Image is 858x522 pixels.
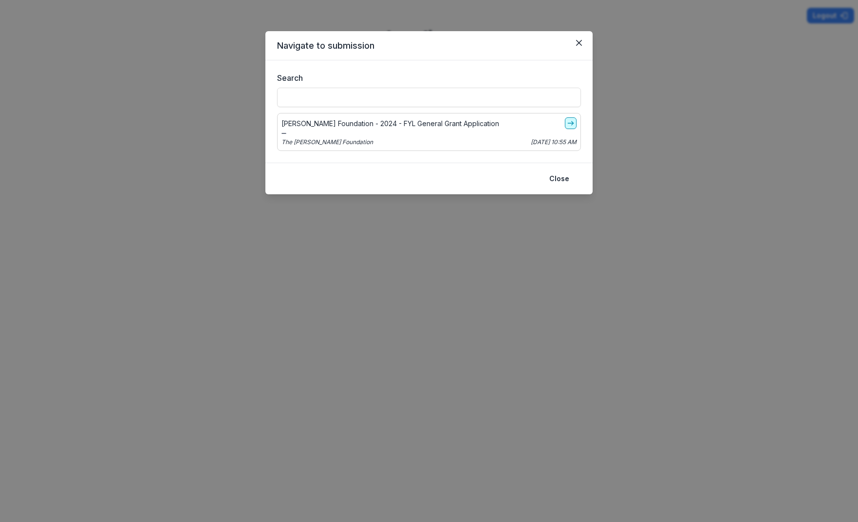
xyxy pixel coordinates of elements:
[277,72,575,84] label: Search
[565,117,577,129] a: go-to
[571,35,587,51] button: Close
[265,31,593,60] header: Navigate to submission
[281,118,499,129] p: [PERSON_NAME] Foundation - 2024 - FYL General Grant Application
[531,138,577,147] p: [DATE] 10:55 AM
[543,171,575,186] button: Close
[281,138,373,147] p: The [PERSON_NAME] Foundation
